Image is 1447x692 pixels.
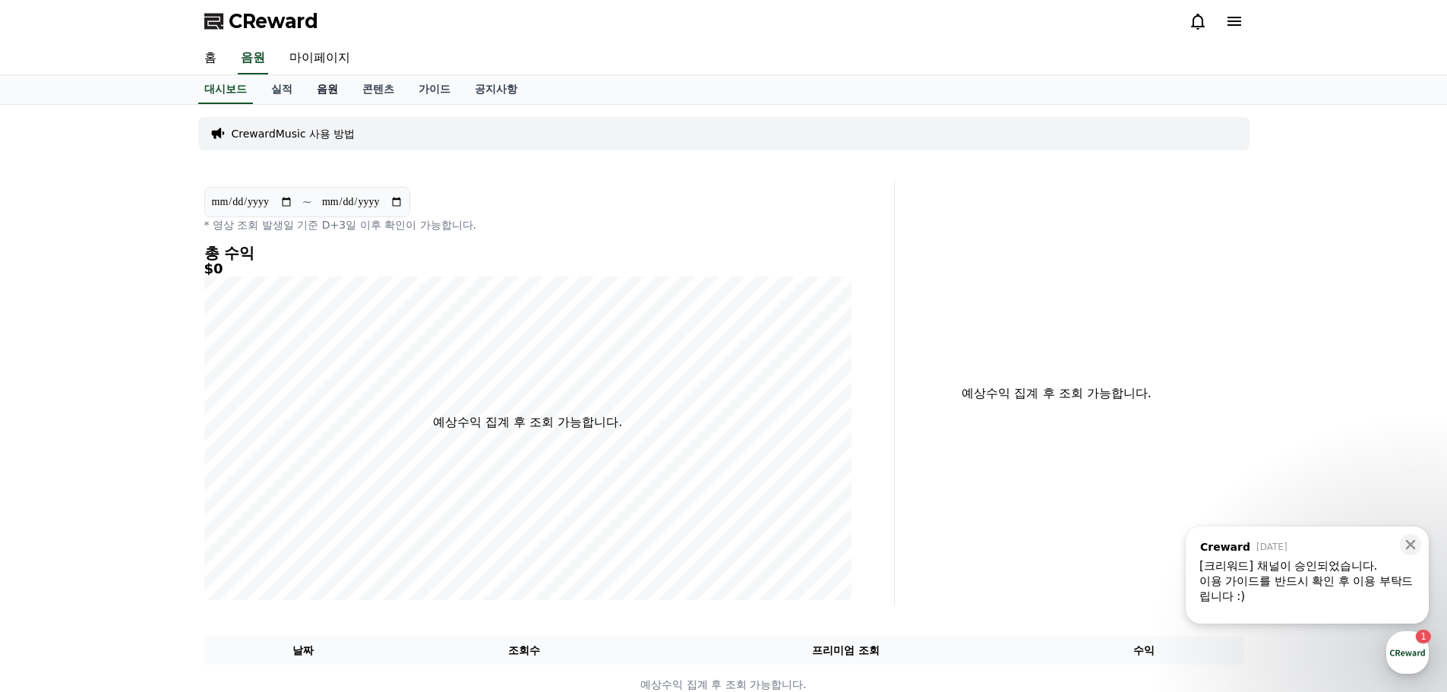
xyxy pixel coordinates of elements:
[406,75,463,104] a: 가이드
[232,126,355,141] a: CrewardMusic 사용 방법
[235,504,253,517] span: 설정
[350,75,406,104] a: 콘텐츠
[433,413,622,431] p: 예상수익 집계 후 조회 가능합니다.
[139,505,157,517] span: 대화
[192,43,229,74] a: 홈
[204,217,851,232] p: * 영상 조회 발생일 기준 D+3일 이후 확인이 가능합니다.
[238,43,268,74] a: 음원
[204,637,403,665] th: 날짜
[463,75,529,104] a: 공지사항
[259,75,305,104] a: 실적
[204,261,851,276] h5: $0
[48,504,57,517] span: 홈
[154,481,160,493] span: 1
[402,637,646,665] th: 조회수
[277,43,362,74] a: 마이페이지
[229,9,318,33] span: CReward
[100,482,196,520] a: 1대화
[196,482,292,520] a: 설정
[302,193,312,211] p: ~
[1045,637,1243,665] th: 수익
[305,75,350,104] a: 음원
[646,637,1045,665] th: 프리미엄 조회
[5,482,100,520] a: 홈
[204,245,851,261] h4: 총 수익
[907,384,1207,403] p: 예상수익 집계 후 조회 가능합니다.
[204,9,318,33] a: CReward
[198,75,253,104] a: 대시보드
